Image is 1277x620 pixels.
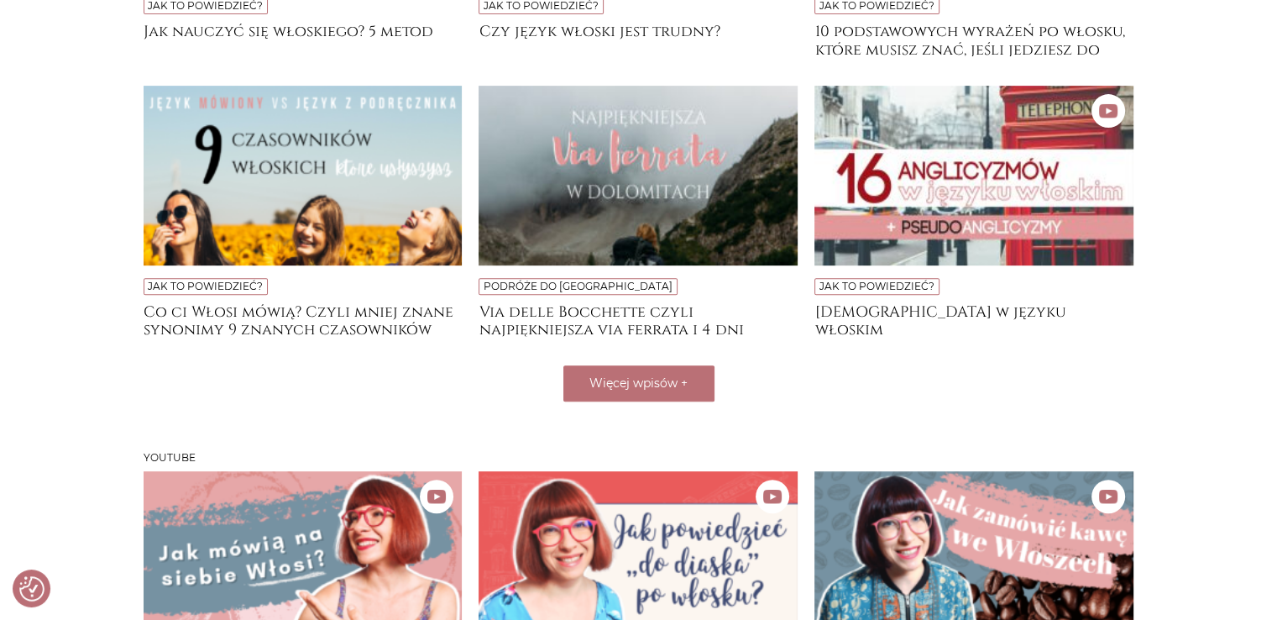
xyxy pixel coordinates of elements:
a: Czy język włoski jest trudny? [479,23,798,56]
a: Jak to powiedzieć? [148,280,263,292]
button: Więcej wpisów + [563,365,714,402]
a: Co ci Włosi mówią? Czyli mniej znane synonimy 9 znanych czasowników [144,303,463,337]
a: Jak nauczyć się włoskiego? 5 metod [144,23,463,56]
a: Jak to powiedzieć? [819,280,934,292]
a: Via delle Bocchette czyli najpiękniejsza via ferrata i 4 dni trekkingu w [GEOGRAPHIC_DATA] [479,303,798,337]
a: Podróże do [GEOGRAPHIC_DATA] [484,280,673,292]
a: [DEMOGRAPHIC_DATA] w języku włoskim [814,303,1133,337]
a: 10 podstawowych wyrażeń po włosku, które musisz znać, jeśli jedziesz do [GEOGRAPHIC_DATA] na wakacje [814,23,1133,56]
span: + [681,376,688,391]
h3: Youtube [144,452,1134,464]
button: Preferencje co do zgód [19,576,44,602]
img: Revisit consent button [19,576,44,602]
span: Więcej wpisów [589,376,678,391]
